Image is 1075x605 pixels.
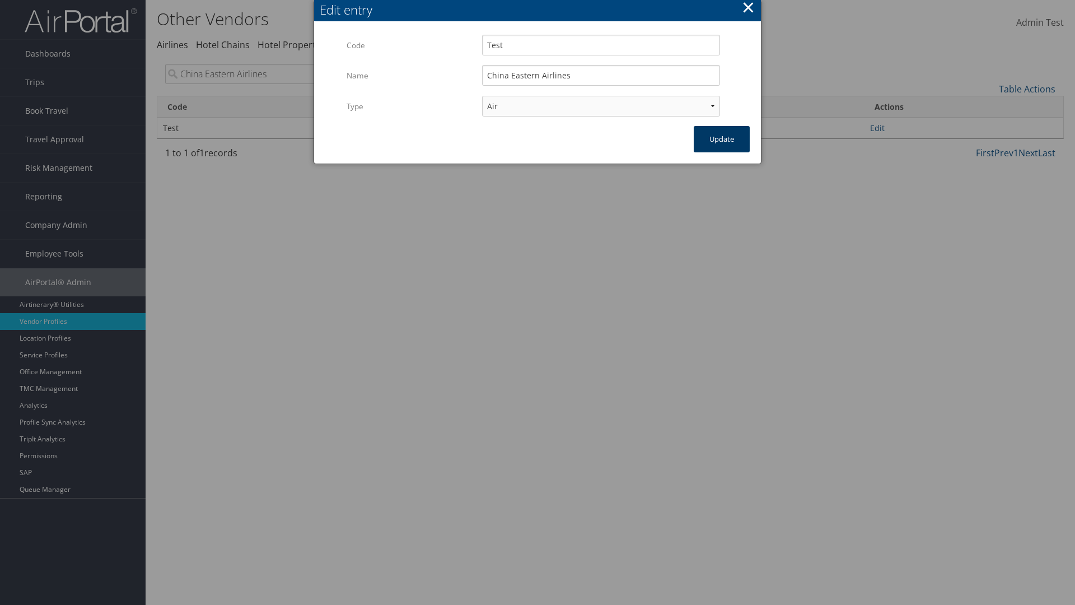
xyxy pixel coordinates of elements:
label: Code [347,35,474,56]
label: Type [347,96,474,117]
label: Name [347,65,474,86]
div: Edit entry [320,1,761,18]
button: Update [694,126,750,152]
